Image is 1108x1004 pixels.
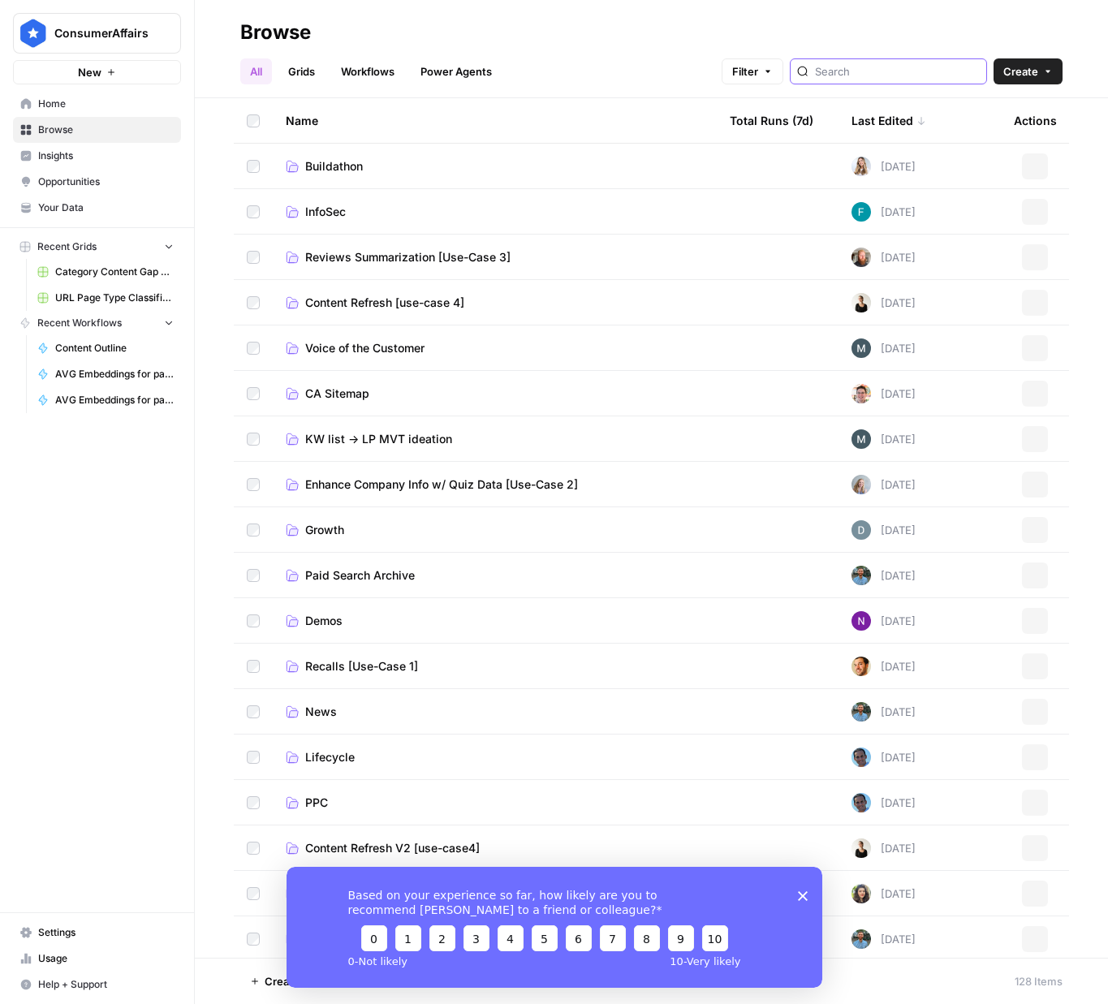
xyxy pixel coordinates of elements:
[851,838,916,858] div: [DATE]
[851,293,871,312] img: ppmrwor7ca391jhppk7fn9g8e2e5
[851,929,871,949] img: cey2xrdcekjvnatjucu2k7sm827y
[30,335,181,361] a: Content Outline
[19,19,48,48] img: ConsumerAffairs Logo
[815,63,980,80] input: Search
[851,748,916,767] div: [DATE]
[305,749,355,765] span: Lifecycle
[30,387,181,413] a: AVG Embeddings for page and Target Keyword - Using Pasted page content
[240,968,344,994] button: Create Folder
[851,202,871,222] img: s7jow0aglyjrx5ox71uu927a0s2f
[286,840,704,856] a: Content Refresh V2 [use-case4]
[1014,98,1057,143] div: Actions
[13,117,181,143] a: Browse
[722,58,783,84] button: Filter
[13,60,181,84] button: New
[278,58,325,84] a: Grids
[305,340,425,356] span: Voice of the Customer
[851,657,916,676] div: [DATE]
[13,311,181,335] button: Recent Workflows
[411,58,502,84] a: Power Agents
[851,338,916,358] div: [DATE]
[13,169,181,195] a: Opportunities
[851,475,916,494] div: [DATE]
[851,429,871,449] img: 2agzpzudf1hwegjq0yfnpolu71ad
[78,64,101,80] span: New
[851,475,871,494] img: 3vmt2zjtb4ahba9sddrrm4ln067z
[286,249,704,265] a: Reviews Summarization [Use-Case 3]
[851,929,916,949] div: [DATE]
[305,613,343,629] span: Demos
[851,884,916,903] div: [DATE]
[30,259,181,285] a: Category Content Gap Analysis
[38,200,174,215] span: Your Data
[851,793,871,812] img: r8o5t4pzb0o6hnpgjs1ia4vi3qep
[305,567,415,584] span: Paid Search Archive
[55,265,174,279] span: Category Content Gap Analysis
[851,384,871,403] img: cligphsu63qclrxpa2fa18wddixk
[265,973,334,989] span: Create Folder
[30,285,181,311] a: URL Page Type Classification
[55,291,174,305] span: URL Page Type Classification
[1003,63,1038,80] span: Create
[851,384,916,403] div: [DATE]
[38,97,174,111] span: Home
[286,476,704,493] a: Enhance Company Info w/ Quiz Data [Use-Case 2]
[13,195,181,221] a: Your Data
[305,295,464,311] span: Content Refresh [use-case 4]
[38,175,174,189] span: Opportunities
[38,149,174,163] span: Insights
[55,341,174,355] span: Content Outline
[851,429,916,449] div: [DATE]
[38,925,174,940] span: Settings
[55,367,174,381] span: AVG Embeddings for page and Target Keyword
[851,838,871,858] img: ppmrwor7ca391jhppk7fn9g8e2e5
[13,143,181,169] a: Insights
[851,248,916,267] div: [DATE]
[851,202,916,222] div: [DATE]
[240,19,311,45] div: Browse
[38,951,174,966] span: Usage
[305,658,418,674] span: Recalls [Use-Case 1]
[851,157,916,176] div: [DATE]
[286,749,704,765] a: Lifecycle
[851,293,916,312] div: [DATE]
[286,386,704,402] a: CA Sitemap
[851,748,871,767] img: r8o5t4pzb0o6hnpgjs1ia4vi3qep
[13,972,181,998] button: Help + Support
[13,91,181,117] a: Home
[851,520,871,540] img: ycwi5nakws32ilp1nb2dvjlr7esq
[730,98,813,143] div: Total Runs (7d)
[305,704,337,720] span: News
[305,158,363,175] span: Buildathon
[851,884,871,903] img: 6mihlqu5uniej3b1t3326lbd0z67
[851,157,871,176] img: 6lzcvtqrom6glnstmpsj9w10zs8o
[38,977,174,992] span: Help + Support
[851,702,916,722] div: [DATE]
[37,316,122,330] span: Recent Workflows
[305,204,346,220] span: InfoSec
[54,25,153,41] span: ConsumerAffairs
[305,840,480,856] span: Content Refresh V2 [use-case4]
[851,657,871,676] img: 7dkj40nmz46gsh6f912s7bk0kz0q
[851,98,926,143] div: Last Edited
[286,295,704,311] a: Content Refresh [use-case 4]
[286,522,704,538] a: Growth
[1015,973,1063,989] div: 128 Items
[851,338,871,358] img: 2agzpzudf1hwegjq0yfnpolu71ad
[286,704,704,720] a: News
[851,520,916,540] div: [DATE]
[851,611,871,631] img: kedmmdess6i2jj5txyq6cw0yj4oc
[305,476,578,493] span: Enhance Company Info w/ Quiz Data [Use-Case 2]
[286,567,704,584] a: Paid Search Archive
